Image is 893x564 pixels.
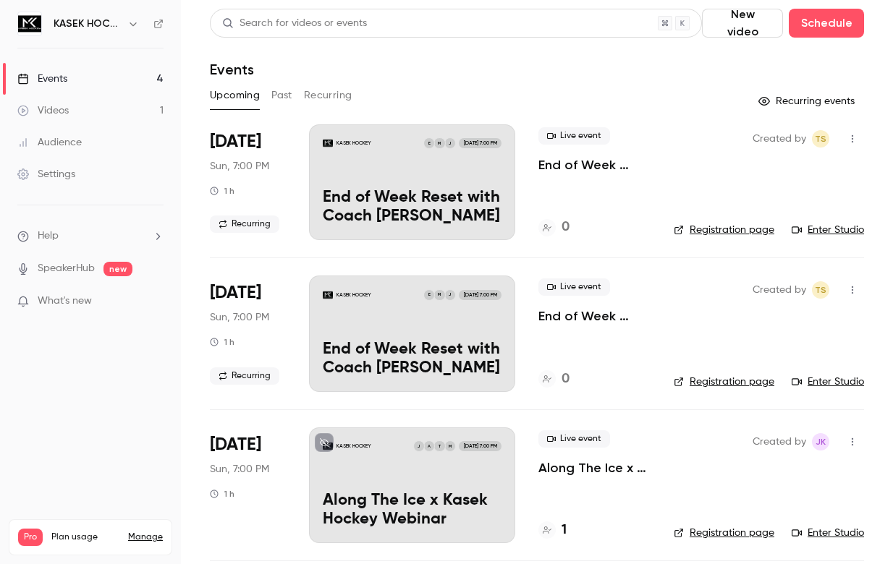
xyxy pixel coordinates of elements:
a: Registration page [674,526,774,540]
span: What's new [38,294,92,309]
span: Pro [18,529,43,546]
span: [DATE] [210,281,261,304]
p: KASEK HOCKEY [337,140,371,147]
span: Thomas Sparico [812,281,829,299]
span: Julian Kislin [812,433,829,450]
a: Along The Ice x Kasek Hockey WebinarKASEK HOCKEYMTAJ[DATE] 7:00 PMAlong The Ice x Kasek Hockey We... [309,427,515,543]
p: Along The Ice x Kasek Hockey Webinar [323,492,501,529]
div: Videos [17,103,69,118]
span: TS [815,130,826,148]
span: Thomas Sparico [812,130,829,148]
div: Events [17,72,67,86]
a: 0 [538,369,570,389]
h1: Events [210,61,254,78]
div: J [413,440,425,452]
p: End of Week Reset with Coach [PERSON_NAME] [323,341,501,378]
h4: 0 [562,369,570,389]
a: SpeakerHub [38,261,95,276]
span: Live event [538,127,610,145]
span: Sun, 7:00 PM [210,310,269,325]
div: Search for videos or events [222,16,367,31]
button: Upcoming [210,84,260,107]
span: Recurring [210,367,279,385]
span: Live event [538,430,610,448]
a: End of Week Reset with Coach [PERSON_NAME] [538,156,651,174]
span: [DATE] 7:00 PM [459,138,501,148]
div: 1 h [210,488,234,500]
div: Oct 12 Sun, 7:00 PM (America/New York) [210,275,286,391]
div: Oct 5 Sun, 7:00 PM (America/New York) [210,124,286,240]
div: E [423,137,435,149]
div: J [444,137,456,149]
img: End of Week Reset with Coach Evangelia [323,290,333,300]
h6: KASEK HOCKEY [54,17,122,31]
p: End of Week Reset with Coach [PERSON_NAME] [323,189,501,226]
div: 1 h [210,336,234,348]
div: J [444,289,456,301]
a: Enter Studio [792,375,864,389]
div: M [433,137,445,149]
a: Enter Studio [792,526,864,540]
div: T [433,440,445,452]
a: 1 [538,521,567,540]
span: Created by [753,281,806,299]
h4: 0 [562,218,570,237]
a: Enter Studio [792,223,864,237]
span: Sun, 7:00 PM [210,462,269,477]
a: 0 [538,218,570,237]
span: Created by [753,433,806,450]
div: Settings [17,167,75,181]
button: Recurring [304,84,352,107]
a: Manage [128,531,163,543]
div: 1 h [210,185,234,197]
div: M [433,289,445,301]
span: [DATE] 7:00 PM [459,441,501,451]
span: [DATE] 7:00 PM [459,290,501,300]
span: Created by [753,130,806,148]
div: A [423,440,435,452]
p: KASEK HOCKEY [337,291,371,299]
span: [DATE] [210,433,261,456]
a: Along The Ice x Kasek Hockey Webinar [538,459,651,477]
span: [DATE] [210,130,261,153]
span: Help [38,228,59,244]
div: E [423,289,435,301]
a: End of Week Reset with Coach EvangeliaKASEK HOCKEYJME[DATE] 7:00 PMEnd of Week Reset with Coach [... [309,275,515,391]
a: End of Week Reset with Coach [PERSON_NAME] [538,307,651,325]
button: Recurring events [752,90,864,113]
span: Recurring [210,215,279,233]
a: Registration page [674,223,774,237]
span: TS [815,281,826,299]
div: M [444,440,456,452]
a: Registration page [674,375,774,389]
li: help-dropdown-opener [17,228,164,244]
button: Past [271,84,292,107]
span: Plan usage [51,531,119,543]
div: Audience [17,135,82,150]
img: End of Week Reset with Coach Evangelia [323,138,333,148]
button: Schedule [789,9,864,38]
span: JK [816,433,826,450]
a: End of Week Reset with Coach EvangeliaKASEK HOCKEYJME[DATE] 7:00 PMEnd of Week Reset with Coach [... [309,124,515,240]
span: new [103,262,132,276]
p: KASEK HOCKEY [337,443,371,450]
h4: 1 [562,521,567,540]
img: KASEK HOCKEY [18,12,41,35]
span: Live event [538,278,610,296]
span: Sun, 7:00 PM [210,159,269,174]
button: New video [702,9,783,38]
div: Oct 19 Sun, 7:00 PM (America/New York) [210,427,286,543]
